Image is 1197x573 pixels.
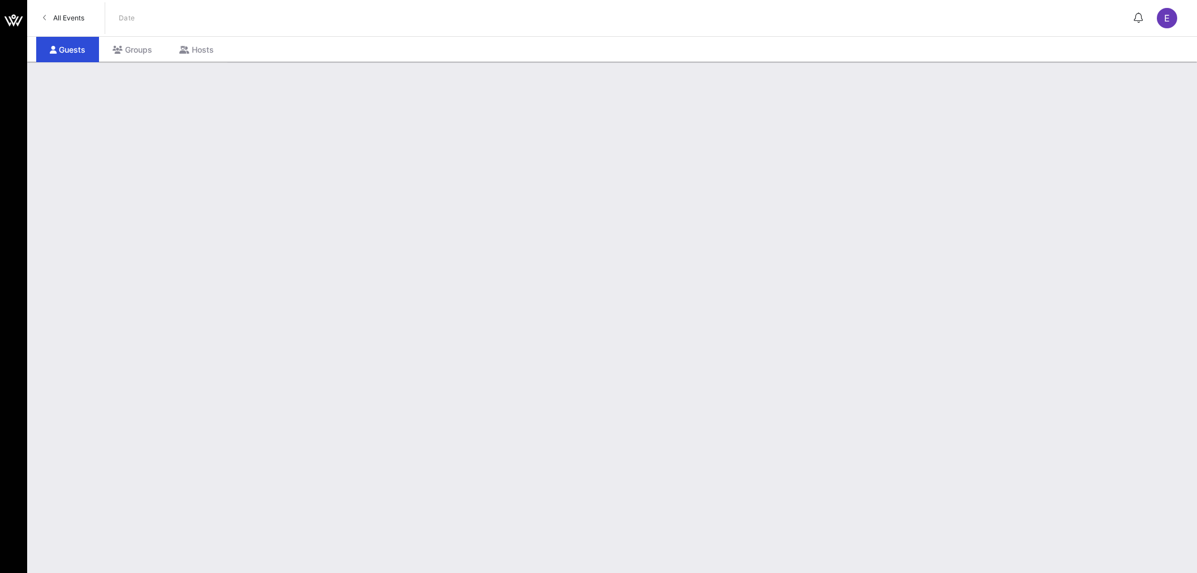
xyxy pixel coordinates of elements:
div: E [1157,8,1177,28]
span: All Events [53,14,84,22]
div: Hosts [166,37,227,62]
div: Guests [36,37,99,62]
p: Date [119,12,135,24]
a: All Events [36,9,91,27]
div: Groups [99,37,166,62]
span: E [1164,12,1170,24]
